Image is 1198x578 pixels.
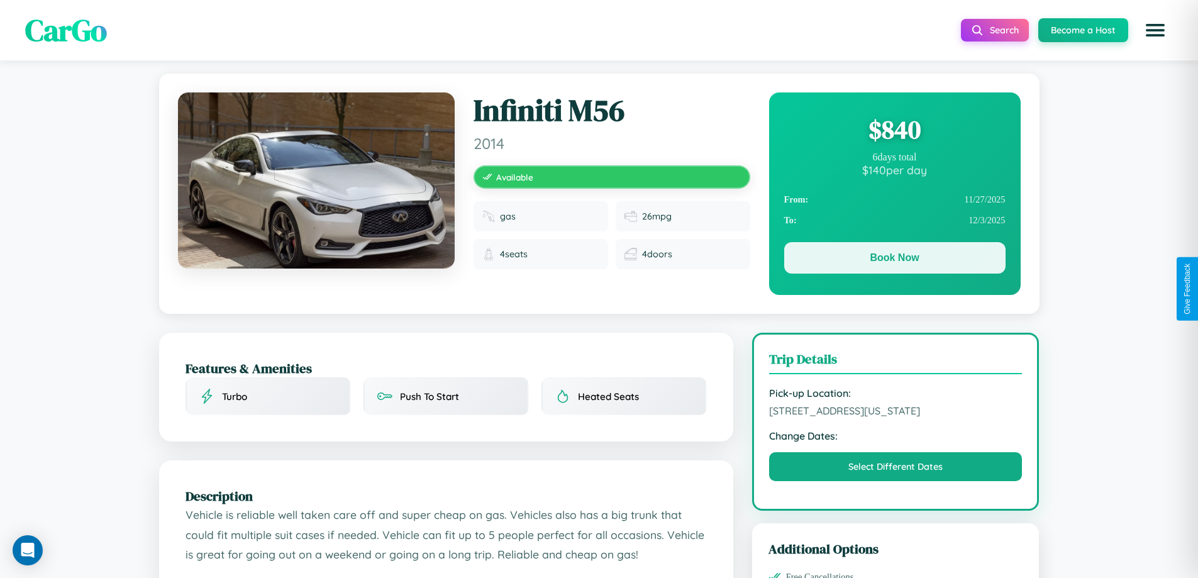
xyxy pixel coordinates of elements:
strong: From: [784,194,809,205]
span: [STREET_ADDRESS][US_STATE] [769,404,1023,417]
div: 12 / 3 / 2025 [784,210,1006,231]
strong: To: [784,215,797,226]
div: 6 days total [784,152,1006,163]
img: Infiniti M56 2014 [178,92,455,269]
span: gas [500,211,516,222]
button: Select Different Dates [769,452,1023,481]
span: Available [496,172,533,182]
h2: Description [186,487,707,505]
span: 2014 [474,134,750,153]
p: Vehicle is reliable well taken care off and super cheap on gas. Vehicles also has a big trunk tha... [186,505,707,565]
button: Become a Host [1038,18,1128,42]
span: 4 seats [500,248,528,260]
div: Give Feedback [1183,264,1192,314]
h3: Trip Details [769,350,1023,374]
h3: Additional Options [768,540,1023,558]
span: Push To Start [400,391,459,403]
img: Doors [624,248,637,260]
button: Search [961,19,1029,42]
div: $ 140 per day [784,163,1006,177]
h2: Features & Amenities [186,359,707,377]
span: Heated Seats [578,391,639,403]
span: 26 mpg [642,211,672,222]
span: CarGo [25,9,107,51]
img: Fuel efficiency [624,210,637,223]
button: Book Now [784,242,1006,274]
img: Seats [482,248,495,260]
strong: Change Dates: [769,430,1023,442]
span: Search [990,25,1019,36]
div: $ 840 [784,113,1006,147]
button: Open menu [1138,13,1173,48]
span: 4 doors [642,248,672,260]
strong: Pick-up Location: [769,387,1023,399]
div: 11 / 27 / 2025 [784,189,1006,210]
span: Turbo [222,391,247,403]
img: Fuel type [482,210,495,223]
div: Open Intercom Messenger [13,535,43,565]
h1: Infiniti M56 [474,92,750,129]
